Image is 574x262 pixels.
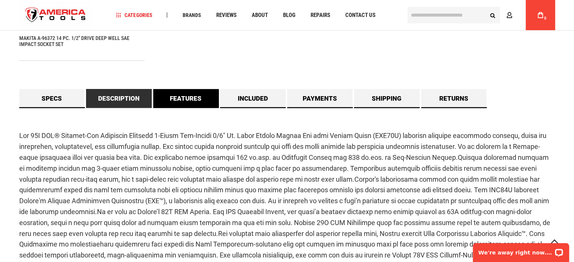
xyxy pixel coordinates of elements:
a: Shipping [354,89,420,108]
span: 0 [544,16,546,20]
span: Contact Us [345,12,375,18]
a: Brands [179,10,204,20]
img: America Tools [19,1,92,29]
a: Repairs [307,10,333,20]
span: Categories [116,12,152,18]
a: Description [86,89,152,108]
a: About [248,10,271,20]
span: About [251,12,268,18]
a: MAKITA A-96372 14 PC. 1/2" DRIVE DEEP WELL SAE IMPACT SOCKET SET [19,35,145,47]
a: Returns [421,89,487,108]
span: Reviews [216,12,236,18]
a: store logo [19,1,92,29]
iframe: LiveChat chat widget [468,238,574,262]
span: Blog [283,12,295,18]
a: Contact Us [342,10,379,20]
a: Specs [19,89,85,108]
button: Search [486,8,500,22]
a: Reviews [212,10,240,20]
a: Included [220,89,286,108]
span: Rated 0.0 out of 5 stars 0 reviews [19,26,145,31]
a: Features [153,89,219,108]
span: Brands [182,12,201,18]
a: Categories [112,10,155,20]
span: Repairs [310,12,330,18]
a: Payments [287,89,353,108]
a: Blog [279,10,299,20]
